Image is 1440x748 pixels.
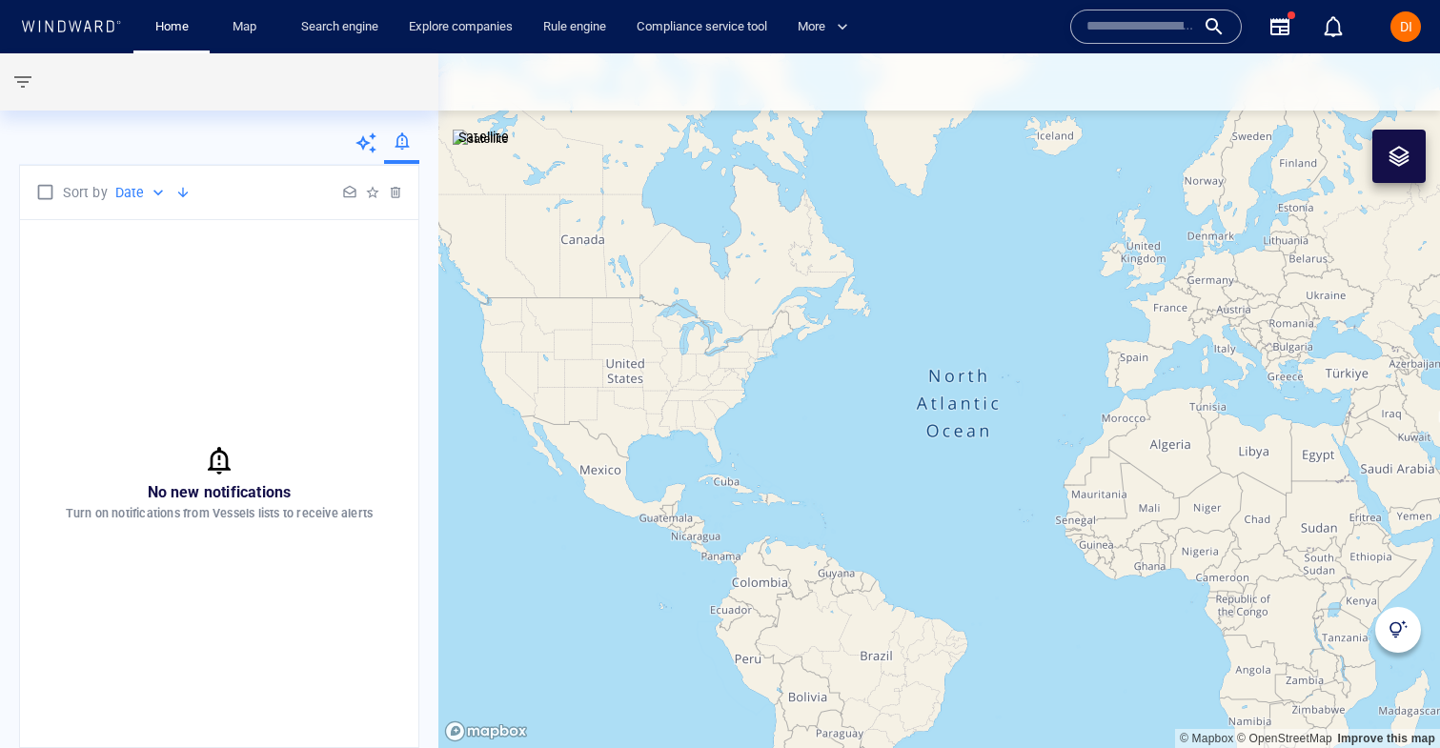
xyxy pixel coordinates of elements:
a: OpenStreetMap [1237,732,1332,745]
button: Home [141,10,202,44]
a: Map feedback [1337,732,1435,745]
div: Date [115,181,168,204]
img: satellite [453,130,509,149]
canvas: Map [438,53,1440,748]
div: Notification center [1322,15,1345,38]
a: Home [148,10,196,44]
a: Explore companies [401,10,520,44]
a: Search engine [294,10,386,44]
p: Sort by [63,181,107,204]
a: Map [225,10,271,44]
a: Rule engine [536,10,614,44]
p: Satellite [458,126,509,149]
a: Compliance service tool [629,10,775,44]
button: More [790,10,864,44]
button: DI [1387,8,1425,46]
p: Turn on notifications from Vessels lists to receive alerts [66,505,374,522]
p: Date [115,181,145,204]
span: More [798,16,848,38]
span: No new notifications [148,483,292,501]
iframe: Chat [1359,662,1426,734]
a: Mapbox logo [444,720,528,742]
span: DI [1400,19,1412,34]
a: Mapbox [1180,732,1233,745]
button: Map [217,10,278,44]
